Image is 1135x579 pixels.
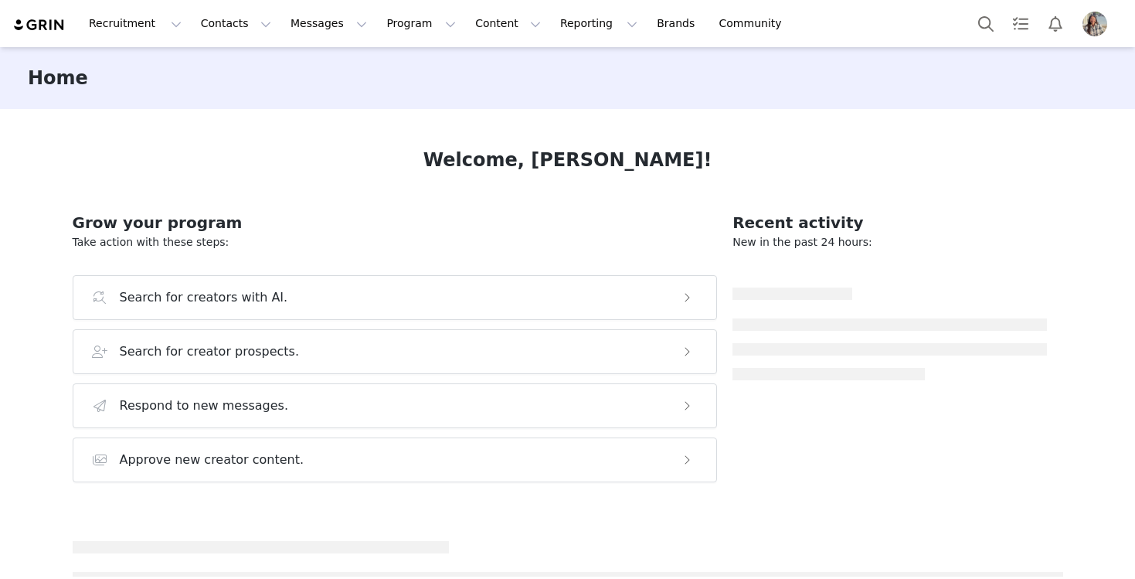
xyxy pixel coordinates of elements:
h1: Welcome, [PERSON_NAME]! [423,146,712,174]
button: Reporting [551,6,647,41]
button: Profile [1073,12,1123,36]
button: Notifications [1038,6,1072,41]
h3: Respond to new messages. [120,397,289,415]
p: New in the past 24 hours: [732,234,1047,250]
a: Tasks [1004,6,1038,41]
button: Search [969,6,1003,41]
button: Respond to new messages. [73,383,718,428]
h3: Approve new creator content. [120,451,304,469]
p: Take action with these steps: [73,234,718,250]
h2: Grow your program [73,211,718,234]
button: Search for creator prospects. [73,329,718,374]
button: Content [466,6,550,41]
h3: Home [28,64,88,92]
a: Brands [647,6,709,41]
img: grin logo [12,18,66,32]
h2: Recent activity [732,211,1047,234]
h3: Search for creator prospects. [120,342,300,361]
h3: Search for creators with AI. [120,288,288,307]
button: Contacts [192,6,280,41]
button: Search for creators with AI. [73,275,718,320]
button: Recruitment [80,6,191,41]
img: 4c2c8fb3-bdc3-4cec-a5da-69d62c0069c2.jpg [1082,12,1107,36]
button: Messages [281,6,376,41]
a: Community [710,6,798,41]
button: Approve new creator content. [73,438,718,482]
button: Program [377,6,465,41]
